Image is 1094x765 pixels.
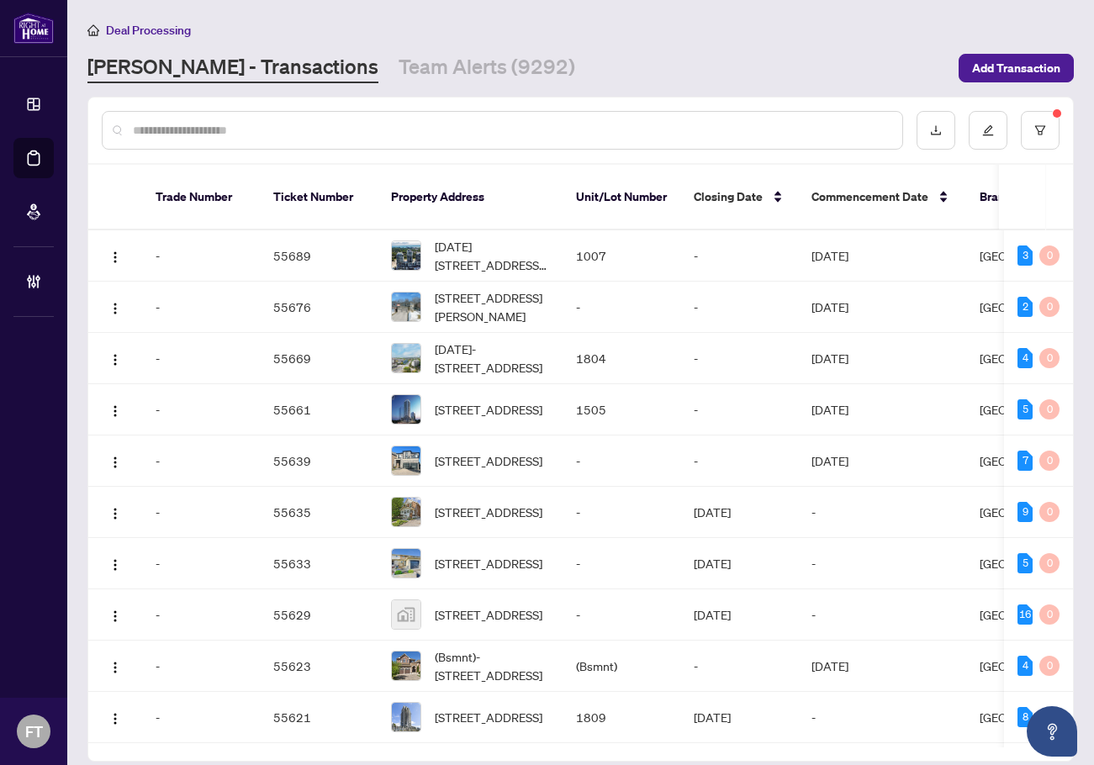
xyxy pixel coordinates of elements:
button: Logo [102,601,129,628]
img: thumbnail-img [392,241,420,270]
span: (Bsmnt)-[STREET_ADDRESS] [435,647,549,684]
img: thumbnail-img [392,293,420,321]
div: 9 [1017,502,1033,522]
td: - [563,435,680,487]
td: 55639 [260,435,378,487]
td: 55661 [260,384,378,435]
td: [DATE] [798,333,966,384]
button: Logo [102,396,129,423]
img: thumbnail-img [392,446,420,475]
th: Ticket Number [260,165,378,230]
div: 0 [1039,502,1060,522]
img: thumbnail-img [392,498,420,526]
span: [DATE]-[STREET_ADDRESS] [435,340,549,377]
td: - [142,230,260,282]
div: 5 [1017,399,1033,419]
span: download [930,124,942,136]
th: Closing Date [680,165,798,230]
span: Add Transaction [972,55,1060,82]
button: Logo [102,704,129,731]
td: - [680,282,798,333]
td: - [142,435,260,487]
div: 3 [1017,245,1033,266]
img: thumbnail-img [392,344,420,372]
td: - [680,435,798,487]
button: edit [969,111,1007,150]
button: Logo [102,242,129,269]
td: 55689 [260,230,378,282]
td: - [563,487,680,538]
th: Unit/Lot Number [563,165,680,230]
button: Logo [102,345,129,372]
div: 0 [1039,297,1060,317]
th: Trade Number [142,165,260,230]
div: 4 [1017,348,1033,368]
td: 1804 [563,333,680,384]
td: - [563,538,680,589]
div: 4 [1017,656,1033,676]
span: filter [1034,124,1046,136]
div: 5 [1017,553,1033,573]
td: - [142,641,260,692]
td: - [798,487,966,538]
button: Logo [102,652,129,679]
td: - [142,538,260,589]
td: [DATE] [680,487,798,538]
span: FT [25,720,43,743]
td: 1505 [563,384,680,435]
img: thumbnail-img [392,549,420,578]
img: Logo [108,456,122,469]
td: [DATE] [798,641,966,692]
div: 8 [1017,707,1033,727]
span: [DATE][STREET_ADDRESS][DATE] [435,237,549,274]
td: [DATE] [798,230,966,282]
button: Logo [102,447,129,474]
td: 55635 [260,487,378,538]
td: - [142,589,260,641]
div: 0 [1039,348,1060,368]
td: - [798,589,966,641]
div: 0 [1039,553,1060,573]
img: thumbnail-img [392,395,420,424]
img: Logo [108,661,122,674]
div: 0 [1039,399,1060,419]
img: Logo [108,558,122,572]
td: [DATE] [680,538,798,589]
a: Team Alerts (9292) [399,53,575,83]
span: [STREET_ADDRESS] [435,451,542,470]
button: Logo [102,550,129,577]
td: 1809 [563,692,680,743]
img: Logo [108,404,122,418]
td: - [142,384,260,435]
td: 55633 [260,538,378,589]
td: - [563,589,680,641]
td: [DATE] [680,692,798,743]
td: 1007 [563,230,680,282]
td: 55676 [260,282,378,333]
th: Commencement Date [798,165,966,230]
td: - [142,692,260,743]
td: 55621 [260,692,378,743]
td: 55623 [260,641,378,692]
div: 0 [1039,656,1060,676]
img: Logo [108,302,122,315]
img: thumbnail-img [392,600,420,629]
td: [DATE] [798,384,966,435]
div: 7 [1017,451,1033,471]
td: [DATE] [798,435,966,487]
button: Add Transaction [959,54,1074,82]
span: Deal Processing [106,23,191,38]
a: [PERSON_NAME] - Transactions [87,53,378,83]
button: filter [1021,111,1060,150]
button: download [917,111,955,150]
td: - [798,538,966,589]
td: - [680,333,798,384]
span: [STREET_ADDRESS] [435,503,542,521]
button: Logo [102,293,129,320]
img: Logo [108,609,122,623]
img: Logo [108,507,122,520]
div: 0 [1039,451,1060,471]
td: 55629 [260,589,378,641]
td: - [563,282,680,333]
td: - [680,641,798,692]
